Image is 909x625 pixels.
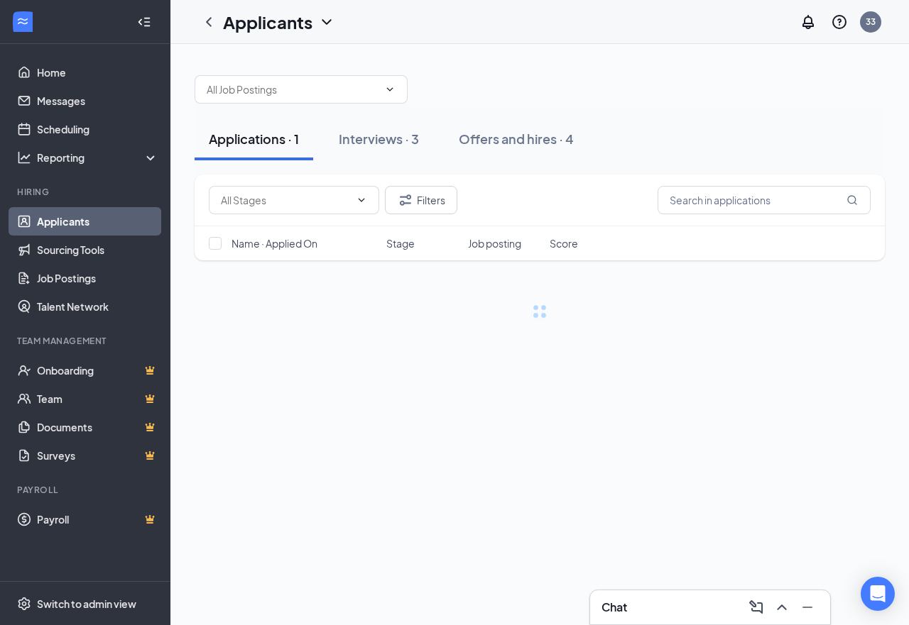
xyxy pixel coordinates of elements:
[384,84,396,95] svg: ChevronDown
[232,236,317,250] span: Name · Applied On
[37,207,158,236] a: Applicants
[602,599,627,615] h3: Chat
[771,596,793,619] button: ChevronUp
[37,356,158,385] a: OnboardingCrown
[207,82,379,97] input: All Job Postings
[658,186,871,214] input: Search in applications
[773,599,790,616] svg: ChevronUp
[831,13,848,31] svg: QuestionInfo
[16,14,30,28] svg: WorkstreamLogo
[37,505,158,533] a: PayrollCrown
[37,87,158,115] a: Messages
[37,597,136,611] div: Switch to admin view
[799,599,816,616] svg: Minimize
[221,192,350,208] input: All Stages
[223,10,312,34] h1: Applicants
[209,130,299,148] div: Applications · 1
[397,192,414,209] svg: Filter
[37,150,159,165] div: Reporting
[339,130,419,148] div: Interviews · 3
[17,186,156,198] div: Hiring
[356,194,367,206] svg: ChevronDown
[385,186,457,214] button: Filter Filters
[861,577,895,611] div: Open Intercom Messenger
[37,413,158,441] a: DocumentsCrown
[796,596,819,619] button: Minimize
[748,599,765,616] svg: ComposeMessage
[37,236,158,264] a: Sourcing Tools
[37,264,158,292] a: Job Postings
[550,236,578,250] span: Score
[866,16,876,28] div: 33
[37,385,158,413] a: TeamCrown
[37,58,158,87] a: Home
[800,13,817,31] svg: Notifications
[745,596,768,619] button: ComposeMessage
[37,441,158,470] a: SurveysCrown
[386,236,415,250] span: Stage
[37,115,158,143] a: Scheduling
[37,292,158,321] a: Talent Network
[468,236,521,250] span: Job posting
[17,150,31,165] svg: Analysis
[847,194,858,206] svg: MagnifyingGlass
[200,13,217,31] svg: ChevronLeft
[17,484,156,496] div: Payroll
[17,335,156,347] div: Team Management
[459,130,574,148] div: Offers and hires · 4
[137,15,151,29] svg: Collapse
[17,597,31,611] svg: Settings
[318,13,335,31] svg: ChevronDown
